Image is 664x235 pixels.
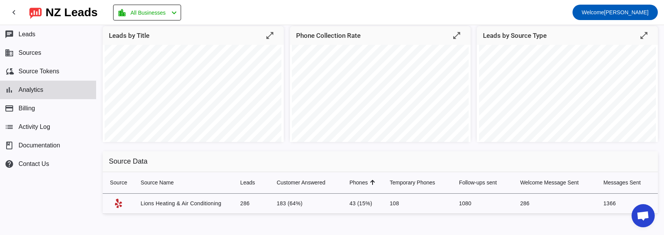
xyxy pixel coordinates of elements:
[240,179,255,186] div: Leads
[573,5,658,20] button: Welcome[PERSON_NAME]
[597,194,658,214] td: 1366
[520,179,591,186] div: Welcome Message Sent
[19,142,60,149] span: Documentation
[141,179,174,186] div: Source Name
[19,161,49,167] span: Contact Us
[384,194,453,214] td: 108
[5,48,14,57] mat-icon: business
[169,8,179,17] mat-icon: chevron_left
[483,30,547,41] mat-card-title: Leads by Source Type
[19,68,59,75] span: Source Tokens
[240,179,264,186] div: Leads
[603,179,641,186] div: Messages Sent
[349,179,377,186] div: Phones
[453,194,514,214] td: 1080
[582,7,649,18] span: [PERSON_NAME]
[5,104,14,113] mat-icon: payment
[234,194,270,214] td: 286
[343,194,383,214] td: 43 (15%)
[390,179,447,186] div: Temporary Phones
[46,7,98,18] div: NZ Leads
[265,31,274,40] mat-icon: open_in_full
[390,179,435,186] div: Temporary Phones
[117,8,127,17] mat-icon: location_city
[103,151,658,172] h2: Source Data
[113,5,181,20] button: All Businesses
[5,85,14,95] mat-icon: bar_chart
[19,31,36,38] span: Leads
[459,179,508,186] div: Follow-ups sent
[29,6,42,19] img: logo
[109,30,149,41] mat-card-title: Leads by Title
[19,123,50,130] span: Activity Log
[103,172,134,194] th: Source
[277,179,325,186] div: Customer Answered
[5,159,14,169] mat-icon: help
[5,141,14,150] span: book
[514,194,597,214] td: 286
[271,194,343,214] td: 183 (64%)
[5,30,14,39] mat-icon: chat
[520,179,578,186] div: Welcome Message Sent
[632,204,655,227] a: Open chat
[134,194,234,214] td: Lions Heating & Air Conditioning
[5,67,14,76] mat-icon: cloud_sync
[452,31,461,40] mat-icon: open_in_full
[582,9,604,15] span: Welcome
[130,7,166,18] span: All Businesses
[277,179,337,186] div: Customer Answered
[5,122,14,132] mat-icon: list
[639,31,649,40] mat-icon: open_in_full
[9,8,19,17] mat-icon: chevron_left
[141,179,228,186] div: Source Name
[349,179,368,186] div: Phones
[459,179,497,186] div: Follow-ups sent
[603,179,652,186] div: Messages Sent
[296,30,361,41] mat-card-title: Phone Collection Rate
[114,199,123,208] mat-icon: Yelp
[19,105,35,112] span: Billing
[19,86,43,93] span: Analytics
[19,49,41,56] span: Sources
